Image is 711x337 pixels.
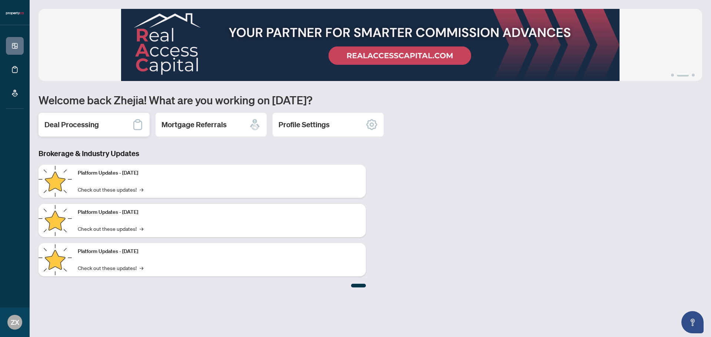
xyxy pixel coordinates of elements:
[677,74,689,77] button: 2
[39,148,366,159] h3: Brokerage & Industry Updates
[44,119,99,130] h2: Deal Processing
[78,185,143,193] a: Check out these updates!→
[39,9,702,81] img: Slide 1
[39,204,72,237] img: Platform Updates - July 8, 2025
[39,243,72,276] img: Platform Updates - June 23, 2025
[39,165,72,198] img: Platform Updates - July 21, 2025
[78,208,360,216] p: Platform Updates - [DATE]
[692,74,695,77] button: 3
[39,93,702,107] h1: Welcome back Zhejia! What are you working on [DATE]?
[161,119,227,130] h2: Mortgage Referrals
[78,264,143,272] a: Check out these updates!→
[78,169,360,177] p: Platform Updates - [DATE]
[11,317,19,327] span: ZX
[78,225,143,233] a: Check out these updates!→
[140,264,143,272] span: →
[6,11,24,16] img: logo
[78,247,360,256] p: Platform Updates - [DATE]
[140,225,143,233] span: →
[671,74,674,77] button: 1
[140,185,143,193] span: →
[278,119,330,130] h2: Profile Settings
[681,311,704,333] button: Open asap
